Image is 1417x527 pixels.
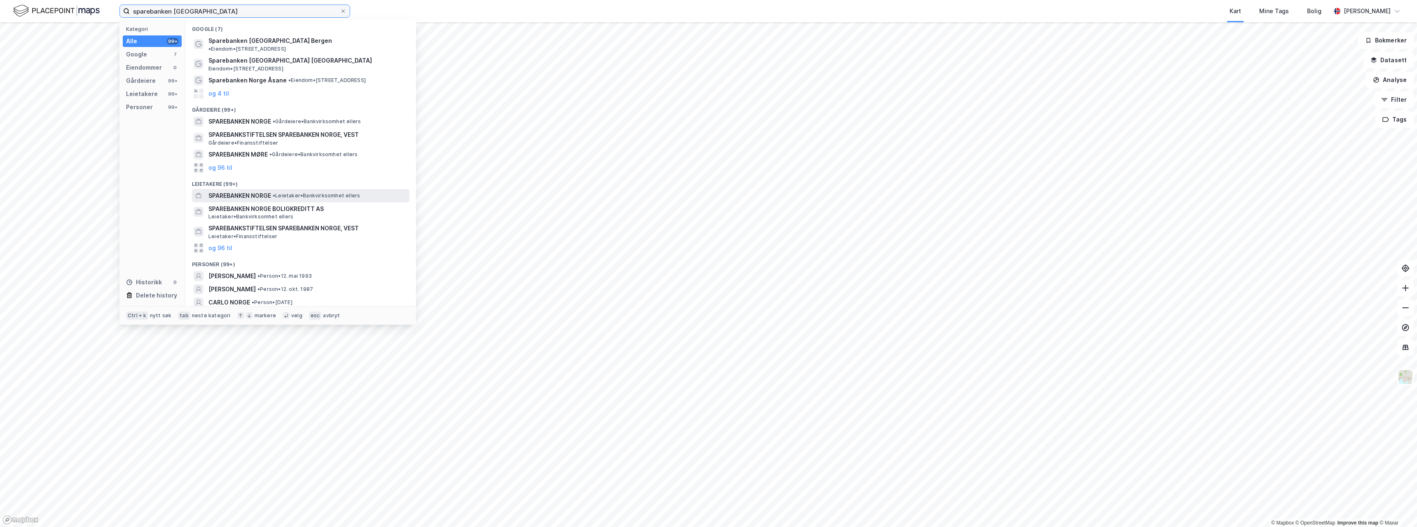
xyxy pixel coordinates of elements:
a: Mapbox [1271,520,1294,526]
div: 99+ [167,91,178,97]
button: Tags [1375,111,1414,128]
span: Gårdeiere • Bankvirksomhet ellers [269,151,358,158]
a: Improve this map [1337,520,1378,526]
span: Gårdeiere • Bankvirksomhet ellers [273,118,361,125]
span: SPAREBANKEN MØRE [208,150,268,159]
div: tab [178,312,190,320]
span: CARLO NORGE [208,297,250,307]
span: • [269,151,272,157]
span: Eiendom • [STREET_ADDRESS] [288,77,366,84]
div: neste kategori [192,312,231,319]
div: Leietakere (99+) [185,174,416,189]
span: [PERSON_NAME] [208,284,256,294]
div: Delete history [136,290,177,300]
div: [PERSON_NAME] [1344,6,1391,16]
div: Kategori [126,26,182,32]
span: [PERSON_NAME] [208,271,256,281]
span: SPAREBANKSTIFTELSEN SPAREBANKEN NORGE, VEST [208,223,406,233]
img: logo.f888ab2527a4732fd821a326f86c7f29.svg [13,4,100,18]
span: Person • 12. mai 1993 [257,273,312,279]
span: • [257,273,260,279]
span: Sparebanken [GEOGRAPHIC_DATA] Bergen [208,36,332,46]
a: Mapbox homepage [2,515,39,525]
span: Eiendom • [STREET_ADDRESS] [208,46,286,52]
button: Datasett [1363,52,1414,68]
span: • [257,286,260,292]
div: avbryt [323,312,340,319]
span: • [252,299,254,305]
span: Leietaker • Finansstiftelser [208,233,277,240]
div: Google [126,49,147,59]
button: Bokmerker [1358,32,1414,49]
div: Ctrl + k [126,312,148,320]
span: Sparebanken Norge Åsane [208,75,287,85]
div: Mine Tags [1259,6,1289,16]
div: 99+ [167,104,178,110]
span: SPAREBANKEN NORGE [208,117,271,126]
span: • [273,118,275,124]
div: nytt søk [150,312,172,319]
div: markere [255,312,276,319]
div: Historikk [126,277,162,287]
span: • [208,46,211,52]
span: SPAREBANKEN NORGE BOLIGKREDITT AS [208,204,406,214]
button: og 96 til [208,243,232,253]
div: Leietakere [126,89,158,99]
span: SPAREBANKSTIFTELSEN SPAREBANKEN NORGE, VEST [208,130,406,140]
a: OpenStreetMap [1295,520,1335,526]
span: Leietaker • Bankvirksomhet ellers [273,192,360,199]
span: • [273,192,275,199]
div: Gårdeiere (99+) [185,100,416,115]
button: og 96 til [208,163,232,173]
input: Søk på adresse, matrikkel, gårdeiere, leietakere eller personer [130,5,340,17]
div: esc [309,312,322,320]
span: Eiendom • [STREET_ADDRESS] [208,66,283,72]
div: 99+ [167,77,178,84]
iframe: Chat Widget [1376,487,1417,527]
div: Personer (99+) [185,255,416,269]
div: Gårdeiere [126,76,156,86]
div: 7 [172,51,178,58]
div: Eiendommer [126,63,162,73]
div: Personer [126,102,153,112]
span: Leietaker • Bankvirksomhet ellers [208,213,293,220]
span: SPAREBANKEN NORGE [208,191,271,201]
span: Sparebanken [GEOGRAPHIC_DATA] [GEOGRAPHIC_DATA] [208,56,406,66]
div: velg [291,312,302,319]
div: Alle [126,36,137,46]
div: 0 [172,64,178,71]
div: 99+ [167,38,178,45]
div: 0 [172,279,178,286]
div: Kart [1230,6,1241,16]
span: • [288,77,291,83]
div: Bolig [1307,6,1321,16]
div: Google (7) [185,19,416,34]
span: Person • 12. okt. 1987 [257,286,313,293]
button: Analyse [1366,72,1414,88]
span: Person • [DATE] [252,299,292,306]
button: Filter [1374,91,1414,108]
button: og 4 til [208,89,229,98]
img: Z [1398,369,1413,385]
span: Gårdeiere • Finansstiftelser [208,140,278,146]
